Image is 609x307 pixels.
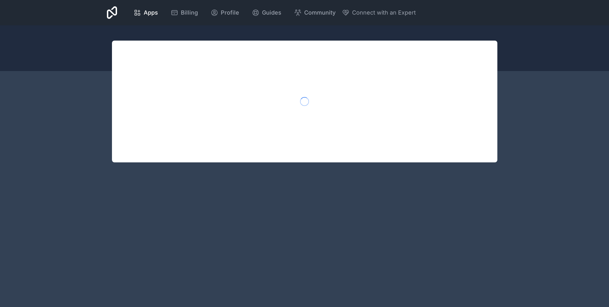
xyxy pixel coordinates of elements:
span: Apps [144,8,158,17]
a: Billing [166,6,203,20]
button: Connect with an Expert [342,8,416,17]
a: Guides [247,6,286,20]
a: Community [289,6,341,20]
a: Profile [206,6,244,20]
span: Connect with an Expert [352,8,416,17]
span: Guides [262,8,281,17]
a: Apps [128,6,163,20]
span: Profile [221,8,239,17]
span: Community [304,8,336,17]
span: Billing [181,8,198,17]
